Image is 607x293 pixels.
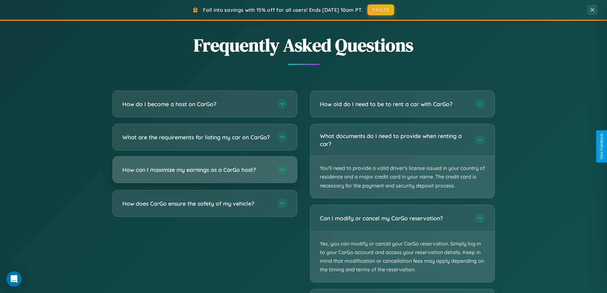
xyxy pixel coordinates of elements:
[320,100,468,108] h3: How old do I need to be to rent a car with CarGo?
[310,231,495,282] p: Yes, you can modify or cancel your CarGo reservation. Simply log in to your CarGo account and acc...
[122,166,271,174] h3: How can I maximize my earnings as a CarGo host?
[367,4,394,15] button: FALL15
[310,156,495,198] p: You'll need to provide a valid driver's license issued in your country of residence and a major c...
[320,132,468,148] h3: What documents do I need to provide when renting a car?
[122,133,271,141] h3: What are the requirements for listing my car on CarGo?
[203,7,363,13] span: Fall into savings with 15% off for all users! Ends [DATE] 10am PT.
[599,134,604,159] div: Give Feedback
[122,100,271,108] h3: How do I become a host on CarGo?
[122,200,271,208] h3: How does CarGo ensure the safety of my vehicle?
[112,33,495,57] h2: Frequently Asked Questions
[320,214,468,222] h3: Can I modify or cancel my CarGo reservation?
[6,271,22,287] div: Open Intercom Messenger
